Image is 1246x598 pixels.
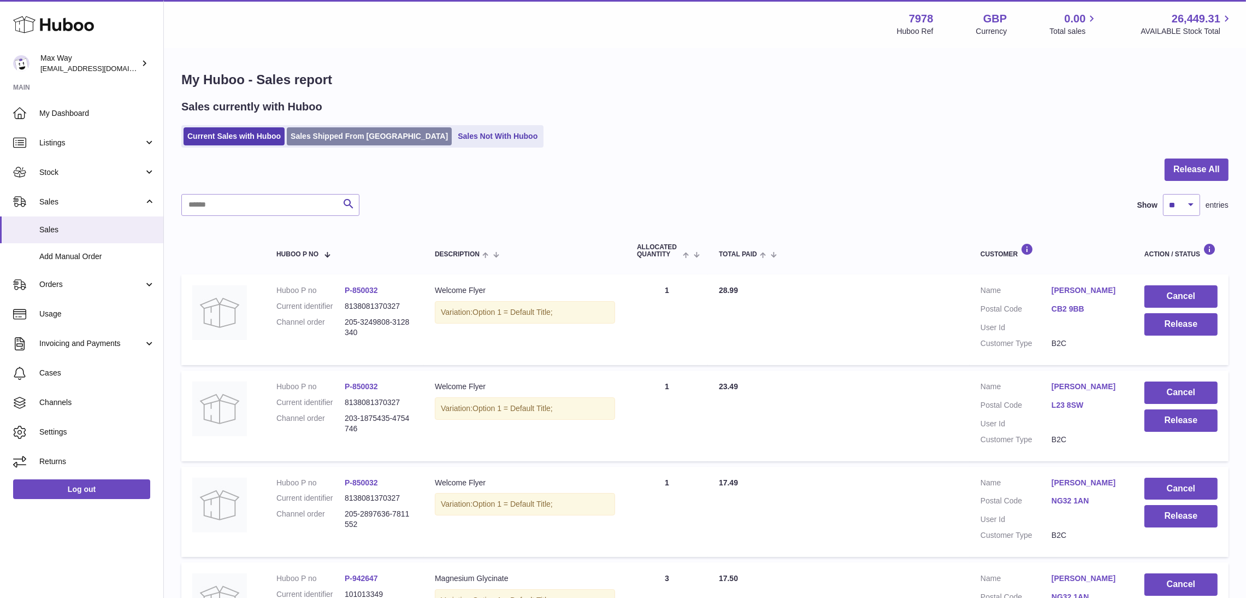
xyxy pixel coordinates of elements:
dt: User Id [981,514,1052,525]
dt: Customer Type [981,338,1052,349]
span: Cases [39,368,155,378]
a: 0.00 Total sales [1049,11,1098,37]
a: [PERSON_NAME] [1052,382,1123,392]
div: Max Way [40,53,139,74]
span: Huboo P no [276,251,318,258]
div: Customer [981,243,1123,258]
a: 26,449.31 AVAILABLE Stock Total [1141,11,1233,37]
span: Add Manual Order [39,251,155,262]
strong: GBP [983,11,1007,26]
strong: 7978 [909,11,934,26]
h1: My Huboo - Sales report [181,71,1229,89]
span: Sales [39,197,144,207]
dt: Postal Code [981,496,1052,509]
span: Stock [39,167,144,178]
dt: Name [981,285,1052,298]
a: CB2 9BB [1052,304,1123,314]
span: 28.99 [719,286,738,295]
dd: B2C [1052,338,1123,349]
dt: Postal Code [981,400,1052,413]
a: P-850032 [345,382,378,391]
button: Cancel [1144,573,1218,596]
dt: Customer Type [981,530,1052,541]
dt: Name [981,478,1052,491]
div: Variation: [435,397,615,420]
dd: 205-2897636-7811552 [345,509,413,530]
img: Max@LongevityBox.co.uk [13,55,29,72]
dd: 8138081370327 [345,397,413,408]
span: Returns [39,456,155,467]
button: Cancel [1144,382,1218,404]
h2: Sales currently with Huboo [181,99,322,114]
dd: B2C [1052,435,1123,445]
span: Total sales [1049,26,1098,37]
span: Sales [39,225,155,235]
span: Total paid [719,251,757,258]
div: Variation: [435,493,615,515]
td: 1 [626,467,708,558]
span: Usage [39,309,155,319]
a: [PERSON_NAME] [1052,573,1123,584]
a: P-942647 [345,574,378,583]
div: Welcome Flyer [435,285,615,296]
span: entries [1206,200,1229,210]
span: 17.49 [719,478,738,487]
a: P-850032 [345,286,378,295]
div: Welcome Flyer [435,478,615,488]
dd: 203-1875435-4754746 [345,413,413,434]
span: Settings [39,427,155,437]
img: no-photo.jpg [192,478,247,532]
dt: Name [981,573,1052,587]
button: Release [1144,505,1218,527]
a: P-850032 [345,478,378,487]
dt: Customer Type [981,435,1052,445]
span: Orders [39,279,144,290]
dd: 8138081370327 [345,301,413,312]
span: 26,449.31 [1172,11,1220,26]
a: NG32 1AN [1052,496,1123,506]
dt: Current identifier [276,493,345,503]
dt: Current identifier [276,397,345,408]
span: [EMAIL_ADDRESS][DOMAIN_NAME] [40,64,161,73]
button: Cancel [1144,478,1218,500]
span: Option 1 = Default Title; [473,404,553,413]
div: Huboo Ref [897,26,934,37]
span: Option 1 = Default Title; [473,308,553,316]
button: Release All [1165,159,1229,181]
span: 0.00 [1065,11,1086,26]
dt: User Id [981,419,1052,429]
span: Option 1 = Default Title; [473,500,553,508]
a: Sales Shipped From [GEOGRAPHIC_DATA] [287,127,452,145]
a: [PERSON_NAME] [1052,478,1123,488]
dt: Name [981,382,1052,395]
dt: Postal Code [981,304,1052,317]
dt: Channel order [276,317,345,338]
div: Welcome Flyer [435,382,615,392]
span: My Dashboard [39,108,155,119]
dt: Huboo P no [276,478,345,488]
dd: B2C [1052,530,1123,541]
span: Description [435,251,480,258]
dt: Huboo P no [276,382,345,392]
td: 1 [626,371,708,461]
div: Currency [976,26,1007,37]
div: Magnesium Glycinate [435,573,615,584]
span: Listings [39,138,144,148]
dt: Channel order [276,509,345,530]
img: no-photo.jpg [192,382,247,436]
a: [PERSON_NAME] [1052,285,1123,296]
span: Channels [39,397,155,408]
button: Release [1144,409,1218,432]
span: Invoicing and Payments [39,338,144,349]
dt: Current identifier [276,301,345,312]
div: Action / Status [1144,243,1218,258]
span: ALLOCATED Quantity [637,244,680,258]
a: Sales Not With Huboo [454,127,541,145]
dt: Huboo P no [276,573,345,584]
dt: Huboo P no [276,285,345,296]
span: 23.49 [719,382,738,391]
dt: Channel order [276,413,345,434]
a: L23 8SW [1052,400,1123,411]
img: no-photo.jpg [192,285,247,340]
dd: 8138081370327 [345,493,413,503]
